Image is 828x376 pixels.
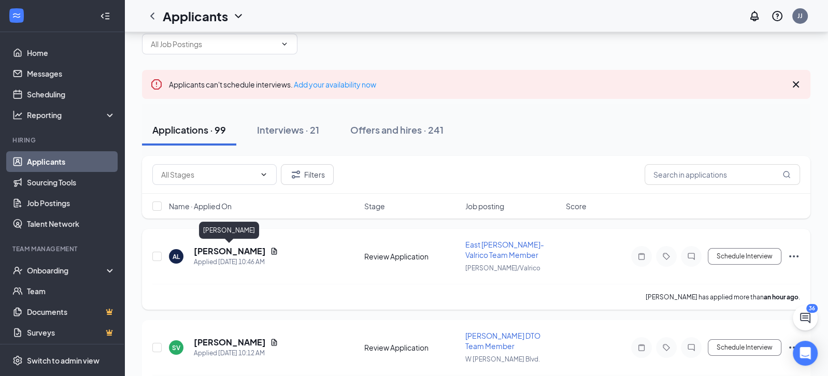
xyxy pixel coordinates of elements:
div: SV [172,343,180,352]
div: Applied [DATE] 10:12 AM [194,348,278,358]
h5: [PERSON_NAME] [194,337,266,348]
input: All Job Postings [151,38,276,50]
button: ChatActive [793,306,818,330]
div: Reporting [27,110,116,120]
input: Search in applications [645,164,800,185]
div: Switch to admin view [27,355,99,366]
svg: ChevronDown [260,170,268,179]
span: Score [566,201,587,211]
div: Interviews · 21 [257,123,319,136]
svg: Filter [290,168,302,181]
svg: Cross [790,78,802,91]
div: Onboarding [27,265,107,276]
h1: Applicants [163,7,228,25]
svg: ChatInactive [685,343,697,352]
svg: Notifications [748,10,761,22]
div: Hiring [12,136,113,144]
svg: ChevronLeft [146,10,159,22]
svg: Note [635,252,648,261]
div: 36 [806,304,818,313]
div: Applications · 99 [152,123,226,136]
span: [PERSON_NAME] DTO Team Member [465,331,540,351]
svg: ChevronDown [280,40,289,48]
a: Sourcing Tools [27,172,116,193]
a: Team [27,281,116,301]
div: Team Management [12,244,113,253]
svg: UserCheck [12,265,23,276]
svg: Tag [660,343,673,352]
svg: Ellipses [788,341,800,354]
span: Job posting [465,201,504,211]
a: Talent Network [27,213,116,234]
svg: MagnifyingGlass [782,170,791,179]
a: Home [27,42,116,63]
a: DocumentsCrown [27,301,116,322]
svg: ChevronDown [232,10,245,22]
svg: Settings [12,355,23,366]
button: Schedule Interview [708,339,781,356]
span: East [PERSON_NAME]-Valrico Team Member [465,240,544,259]
svg: Collapse [100,11,110,21]
span: Applicants can't schedule interviews. [169,80,376,89]
b: an hour ago [764,293,798,301]
svg: Document [270,338,278,346]
svg: Error [150,78,163,91]
div: Open Intercom Messenger [793,341,818,366]
svg: Note [635,343,648,352]
svg: QuestionInfo [771,10,783,22]
p: [PERSON_NAME] has applied more than . [646,293,800,301]
svg: ChatInactive [685,252,697,261]
svg: Ellipses [788,250,800,263]
div: Applied [DATE] 10:46 AM [194,257,278,267]
svg: Document [270,247,278,255]
span: Stage [364,201,385,211]
svg: Analysis [12,110,23,120]
a: Job Postings [27,193,116,213]
div: Offers and hires · 241 [350,123,444,136]
a: Applicants [27,151,116,172]
h5: [PERSON_NAME] [194,245,266,257]
input: All Stages [161,169,255,180]
div: Review Application [364,251,459,262]
span: Name · Applied On [169,201,232,211]
a: Add your availability now [294,80,376,89]
span: W [PERSON_NAME] Blvd. [465,355,540,363]
a: Scheduling [27,84,116,105]
svg: Tag [660,252,673,261]
span: [PERSON_NAME]/Valrico [465,264,540,272]
button: Filter Filters [281,164,334,185]
svg: ChatActive [799,312,811,324]
a: Messages [27,63,116,84]
div: Review Application [364,342,459,353]
a: SurveysCrown [27,322,116,343]
button: Schedule Interview [708,248,781,265]
svg: WorkstreamLogo [11,10,22,21]
div: [PERSON_NAME] [199,222,259,239]
div: JJ [797,11,803,20]
div: AL [173,252,180,261]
